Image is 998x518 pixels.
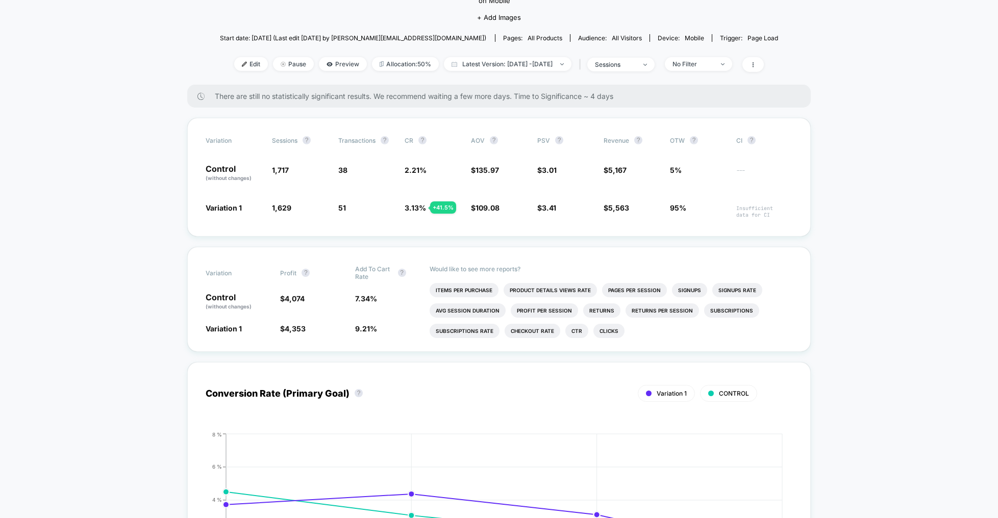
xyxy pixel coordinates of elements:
img: rebalance [380,61,384,67]
li: Subscriptions Rate [430,324,500,338]
span: $ [471,203,500,212]
div: Trigger: [720,34,778,42]
button: ? [302,269,310,277]
span: $ [537,203,556,212]
li: Subscriptions [704,303,759,318]
span: Sessions [272,137,297,144]
span: Device: [650,34,712,42]
button: ? [490,136,498,144]
span: all products [528,34,562,42]
button: ? [303,136,311,144]
button: ? [381,136,389,144]
span: $ [280,294,305,303]
tspan: 8 % [212,431,222,437]
span: $ [604,203,629,212]
button: ? [747,136,756,144]
span: Profit [280,269,296,277]
span: Add To Cart Rate [355,265,393,280]
span: PSV [537,137,550,144]
img: edit [242,62,247,67]
span: mobile [685,34,704,42]
span: 1,717 [272,166,289,174]
span: 51 [338,203,346,212]
span: There are still no statistically significant results. We recommend waiting a few more days . Time... [215,92,790,100]
button: ? [690,136,698,144]
img: end [560,63,564,65]
span: Latest Version: [DATE] - [DATE] [444,57,571,71]
span: + Add Images [477,13,521,21]
span: $ [471,166,499,174]
span: 3.41 [542,203,556,212]
li: Product Details Views Rate [504,283,597,297]
span: Variation [206,136,262,144]
div: Audience: [578,34,642,42]
span: 3.01 [542,166,557,174]
span: Edit [234,57,268,71]
p: Control [206,165,262,182]
span: Start date: [DATE] (Last edit [DATE] by [PERSON_NAME][EMAIL_ADDRESS][DOMAIN_NAME]) [220,34,486,42]
tspan: 4 % [212,497,222,503]
tspan: 6 % [212,464,222,470]
button: ? [418,136,427,144]
span: Variation 1 [657,390,687,397]
span: 95% [670,203,686,212]
span: 4,353 [285,324,306,333]
li: Avg Session Duration [430,303,506,318]
span: Pause [273,57,314,71]
span: AOV [471,137,485,144]
span: Revenue [604,137,629,144]
li: Signups [672,283,707,297]
span: Transactions [338,137,376,144]
li: Returns Per Session [626,303,699,318]
span: $ [604,166,627,174]
span: Page Load [747,34,778,42]
div: + 41.5 % [430,201,456,214]
li: Checkout Rate [505,324,560,338]
span: 4,074 [285,294,305,303]
span: 3.13 % [405,203,426,212]
span: (without changes) [206,175,252,181]
li: Pages Per Session [602,283,667,297]
span: 5,563 [608,203,629,212]
span: --- [736,167,792,182]
div: Pages: [503,34,562,42]
img: end [281,62,286,67]
li: Clicks [593,324,625,338]
button: ? [555,136,563,144]
span: 135.97 [476,166,499,174]
li: Signups Rate [712,283,762,297]
span: (without changes) [206,303,252,309]
span: Insufficient data for CI [736,205,792,218]
span: 5,167 [608,166,627,174]
li: Profit Per Session [511,303,578,318]
div: sessions [595,61,636,68]
button: ? [355,389,363,397]
span: Preview [319,57,367,71]
span: 5% [670,166,682,174]
p: Control [206,293,270,310]
li: Returns [583,303,620,318]
span: Allocation: 50% [372,57,439,71]
span: 38 [338,166,347,174]
button: ? [398,269,406,277]
span: CR [405,137,413,144]
span: $ [280,324,306,333]
span: 9.21 % [355,324,377,333]
span: Variation 1 [206,324,242,333]
span: OTW [670,136,726,144]
li: Items Per Purchase [430,283,498,297]
span: 2.21 % [405,166,427,174]
span: Variation 1 [206,203,242,212]
span: Variation [206,265,262,280]
span: $ [537,166,557,174]
span: 109.08 [476,203,500,212]
span: CONTROL [719,390,749,397]
span: CI [736,136,792,144]
span: 7.34 % [355,294,377,303]
span: All Visitors [612,34,642,42]
img: end [643,64,647,66]
button: ? [634,136,642,144]
img: end [721,63,725,65]
li: Ctr [565,324,588,338]
img: calendar [452,62,457,67]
